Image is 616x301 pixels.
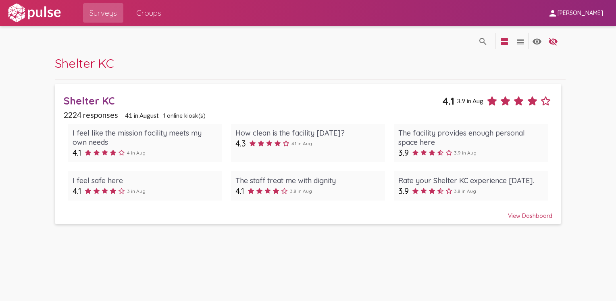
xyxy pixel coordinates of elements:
span: 3.9 in Aug [457,97,483,105]
span: 3.8 in Aug [290,188,312,194]
button: language [529,33,545,49]
span: 3.9 [398,148,409,158]
span: 4.1 [235,186,244,196]
span: 3.9 in Aug [454,150,477,156]
mat-icon: language [499,37,509,46]
mat-icon: language [532,37,542,46]
div: Rate your Shelter KC experience [DATE]. [398,176,543,185]
span: 3 in Aug [127,188,146,194]
div: I feel safe here [73,176,218,185]
mat-icon: language [516,37,525,46]
mat-icon: person [548,8,558,18]
span: 4.1 in Aug [291,140,312,146]
span: 4.1 [442,95,454,107]
div: View Dashboard [64,205,552,219]
span: 1 online kiosk(s) [163,112,206,119]
span: 4.1 [73,186,81,196]
div: The facility provides enough personal space here [398,128,543,147]
span: 41 in August [125,112,159,119]
span: Surveys [89,6,117,20]
mat-icon: language [478,37,488,46]
div: How clean is the facility [DATE]? [235,128,381,138]
button: language [512,33,529,49]
span: 4.3 [235,138,246,148]
span: 2224 responses [64,110,118,119]
div: The staff treat me with dignity [235,176,381,185]
span: Shelter KC [55,55,114,71]
button: [PERSON_NAME] [541,5,610,20]
span: 4.1 [73,148,81,158]
a: Surveys [83,3,123,23]
div: Shelter KC [64,94,442,107]
span: 3.8 in Aug [454,188,476,194]
button: language [496,33,512,49]
span: 4 in Aug [127,150,146,156]
a: Shelter KC4.13.9 in Aug2224 responses41 in August1 online kiosk(s)I feel like the mission facilit... [55,84,561,224]
span: 3.9 [398,186,409,196]
button: language [545,33,561,49]
button: language [475,33,491,49]
span: Groups [136,6,161,20]
img: white-logo.svg [6,3,62,23]
span: [PERSON_NAME] [558,10,603,17]
mat-icon: language [548,37,558,46]
div: I feel like the mission facility meets my own needs [73,128,218,147]
a: Groups [130,3,168,23]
